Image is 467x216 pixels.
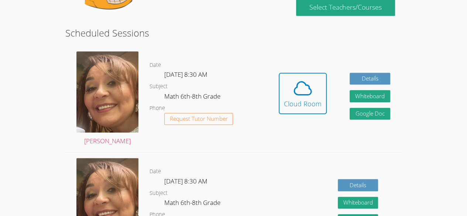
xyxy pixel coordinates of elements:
div: Cloud Room [284,99,322,109]
a: Details [350,73,390,85]
button: Request Tutor Number [164,113,233,125]
span: Request Tutor Number [170,116,228,121]
span: [DATE] 8:30 AM [164,177,207,185]
dd: Math 6th-8th Grade [164,91,222,104]
dt: Date [150,167,161,176]
a: [PERSON_NAME] [76,51,138,146]
a: Google Doc [350,108,390,120]
dt: Subject [150,82,168,91]
button: Whiteboard [350,90,390,102]
button: Whiteboard [338,197,378,209]
a: Details [338,179,378,191]
h2: Scheduled Sessions [65,26,402,40]
dt: Subject [150,189,168,198]
dd: Math 6th-8th Grade [164,198,222,210]
span: [DATE] 8:30 AM [164,70,207,79]
dt: Phone [150,104,165,113]
dt: Date [150,61,161,70]
button: Cloud Room [279,73,327,114]
img: IMG_0482.jpeg [76,51,138,133]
